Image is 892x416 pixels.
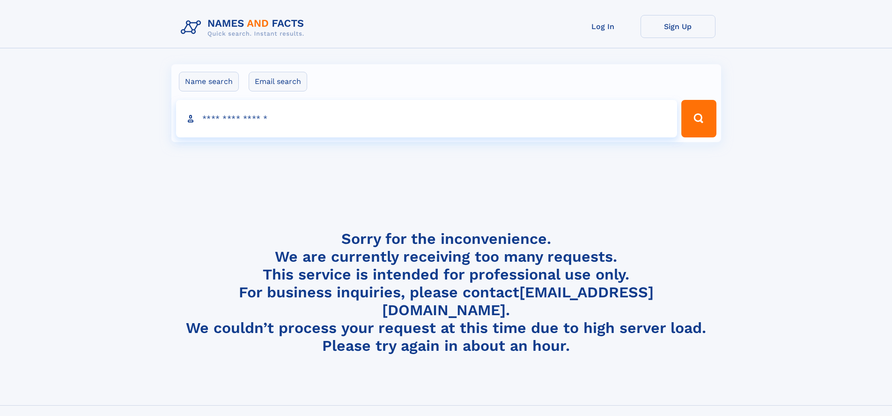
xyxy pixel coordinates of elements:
[176,100,678,137] input: search input
[566,15,641,38] a: Log In
[179,72,239,91] label: Name search
[641,15,715,38] a: Sign Up
[681,100,716,137] button: Search Button
[177,230,715,355] h4: Sorry for the inconvenience. We are currently receiving too many requests. This service is intend...
[382,283,654,319] a: [EMAIL_ADDRESS][DOMAIN_NAME]
[177,15,312,40] img: Logo Names and Facts
[249,72,307,91] label: Email search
